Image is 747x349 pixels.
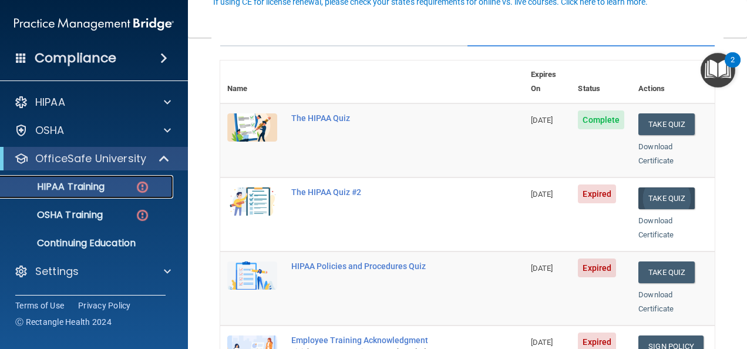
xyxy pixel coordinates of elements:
[35,264,79,278] p: Settings
[35,123,65,137] p: OSHA
[531,190,553,199] span: [DATE]
[638,290,674,313] a: Download Certificate
[638,142,674,165] a: Download Certificate
[15,300,64,311] a: Terms of Use
[220,61,284,103] th: Name
[631,61,715,103] th: Actions
[578,259,616,277] span: Expired
[291,335,465,345] div: Employee Training Acknowledgment
[35,95,65,109] p: HIPAA
[524,61,571,103] th: Expires On
[638,187,695,209] button: Take Quiz
[14,12,174,36] img: PMB logo
[291,187,465,197] div: The HIPAA Quiz #2
[8,237,168,249] p: Continuing Education
[531,264,553,273] span: [DATE]
[291,261,465,271] div: HIPAA Policies and Procedures Quiz
[731,60,735,75] div: 2
[35,50,116,66] h4: Compliance
[135,180,150,194] img: danger-circle.6113f641.png
[8,181,105,193] p: HIPAA Training
[688,268,733,313] iframe: Drift Widget Chat Controller
[638,113,695,135] button: Take Quiz
[638,261,695,283] button: Take Quiz
[8,209,103,221] p: OSHA Training
[14,152,170,166] a: OfficeSafe University
[78,300,131,311] a: Privacy Policy
[14,123,171,137] a: OSHA
[291,113,465,123] div: The HIPAA Quiz
[14,95,171,109] a: HIPAA
[14,264,171,278] a: Settings
[531,116,553,125] span: [DATE]
[35,152,146,166] p: OfficeSafe University
[135,208,150,223] img: danger-circle.6113f641.png
[701,53,735,88] button: Open Resource Center, 2 new notifications
[638,216,674,239] a: Download Certificate
[571,61,631,103] th: Status
[578,110,624,129] span: Complete
[578,184,616,203] span: Expired
[531,338,553,347] span: [DATE]
[15,316,112,328] span: Ⓒ Rectangle Health 2024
